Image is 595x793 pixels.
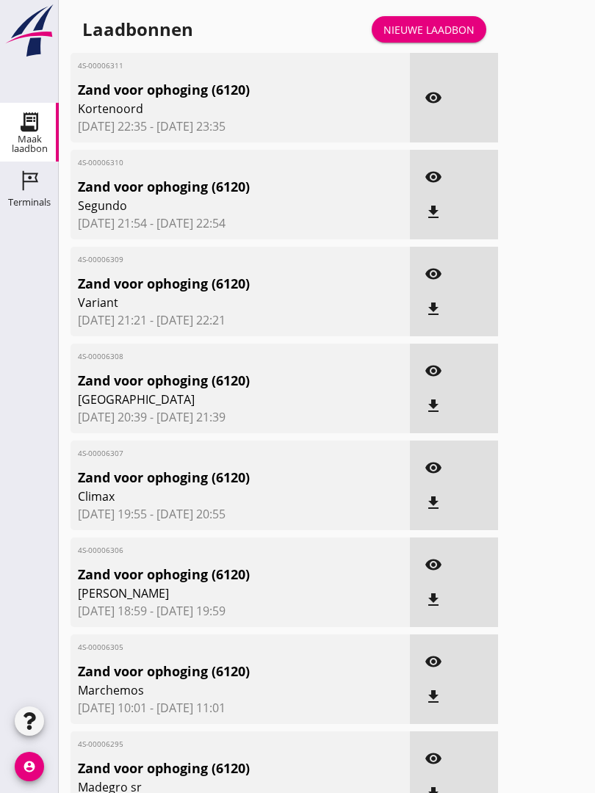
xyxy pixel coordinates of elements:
a: Nieuwe laadbon [372,16,486,43]
span: Marchemos [78,681,348,699]
i: visibility [425,750,442,767]
i: visibility [425,362,442,380]
span: 4S-00006295 [78,739,348,750]
span: 4S-00006306 [78,545,348,556]
i: visibility [425,265,442,283]
span: [DATE] 20:39 - [DATE] 21:39 [78,408,403,426]
i: file_download [425,397,442,415]
i: file_download [425,203,442,221]
span: Zand voor ophoging (6120) [78,565,348,584]
span: [DATE] 22:35 - [DATE] 23:35 [78,117,403,135]
span: Zand voor ophoging (6120) [78,662,348,681]
i: file_download [425,688,442,706]
i: visibility [425,653,442,670]
div: Laadbonnen [82,18,193,41]
span: Kortenoord [78,100,348,117]
span: Zand voor ophoging (6120) [78,274,348,294]
i: visibility [425,459,442,477]
div: Nieuwe laadbon [383,22,475,37]
span: 4S-00006305 [78,642,348,653]
span: Variant [78,294,348,311]
span: [DATE] 21:54 - [DATE] 22:54 [78,214,403,232]
span: Zand voor ophoging (6120) [78,80,348,100]
span: 4S-00006311 [78,60,348,71]
span: Segundo [78,197,348,214]
span: Zand voor ophoging (6120) [78,468,348,488]
i: file_download [425,494,442,512]
div: Terminals [8,198,51,207]
img: logo-small.a267ee39.svg [3,4,56,58]
span: Climax [78,488,348,505]
span: 4S-00006307 [78,448,348,459]
i: account_circle [15,752,44,781]
span: [DATE] 10:01 - [DATE] 11:01 [78,699,403,717]
span: Zand voor ophoging (6120) [78,371,348,391]
span: [PERSON_NAME] [78,584,348,602]
i: visibility [425,168,442,186]
span: 4S-00006310 [78,157,348,168]
span: Zand voor ophoging (6120) [78,758,348,778]
i: file_download [425,591,442,609]
span: Zand voor ophoging (6120) [78,177,348,197]
span: 4S-00006308 [78,351,348,362]
i: visibility [425,556,442,573]
span: [DATE] 18:59 - [DATE] 19:59 [78,602,403,620]
span: 4S-00006309 [78,254,348,265]
span: [DATE] 19:55 - [DATE] 20:55 [78,505,403,523]
span: [GEOGRAPHIC_DATA] [78,391,348,408]
span: [DATE] 21:21 - [DATE] 22:21 [78,311,403,329]
i: visibility [425,89,442,106]
i: file_download [425,300,442,318]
